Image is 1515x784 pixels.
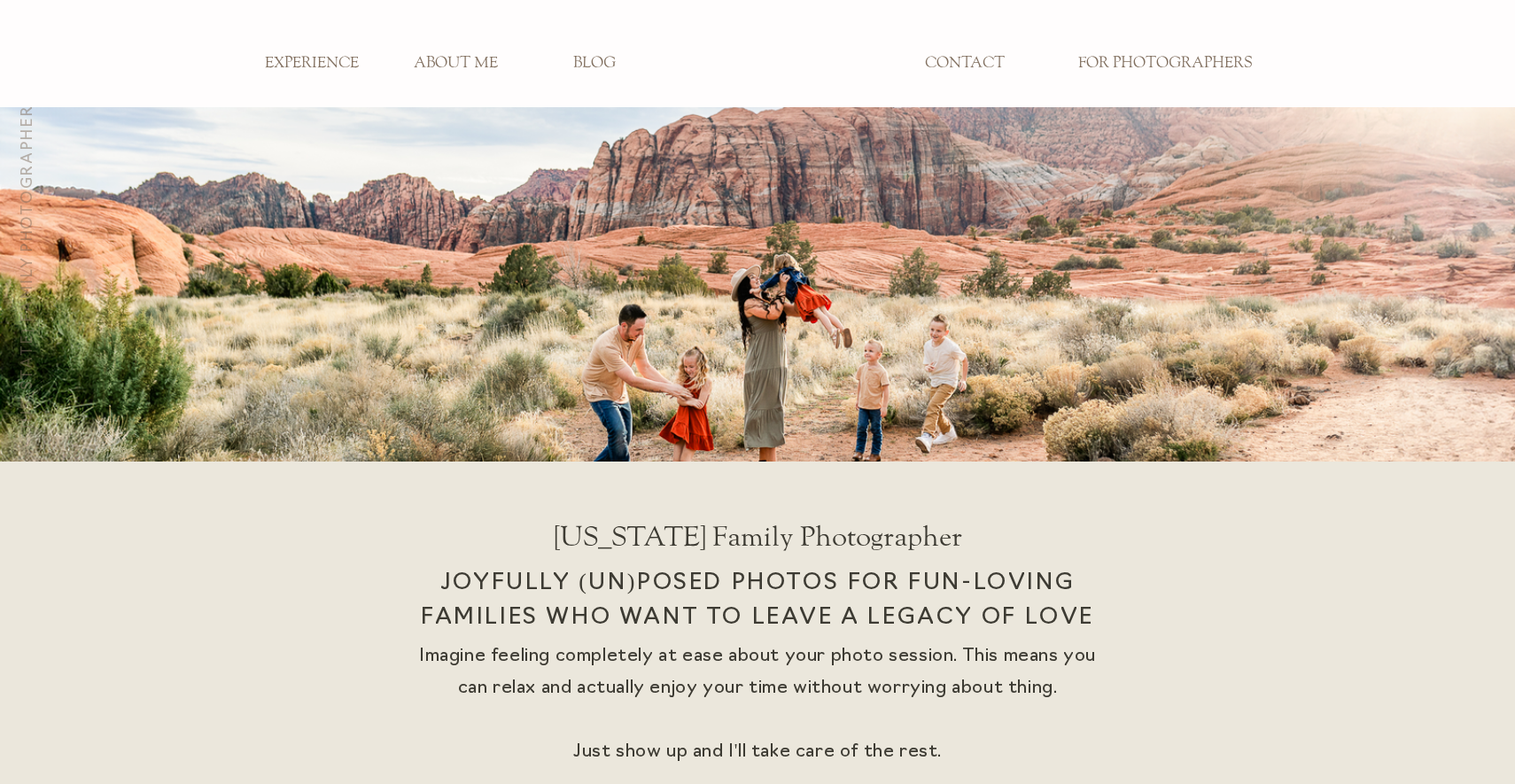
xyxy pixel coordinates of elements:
h3: [US_STATE] Family Photographer [17,98,35,435]
a: ABOUT ME [397,54,514,74]
a: EXPERIENCE [253,54,370,74]
a: FOR PHOTOGRAPHERS [1065,54,1264,74]
h2: joyfully (un)posed photos for fun-loving families who want to leave a legacy of love [394,566,1121,664]
a: BLOG [536,54,653,74]
a: CONTACT [906,54,1023,74]
h1: [US_STATE] Family Photographer [437,520,1079,573]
